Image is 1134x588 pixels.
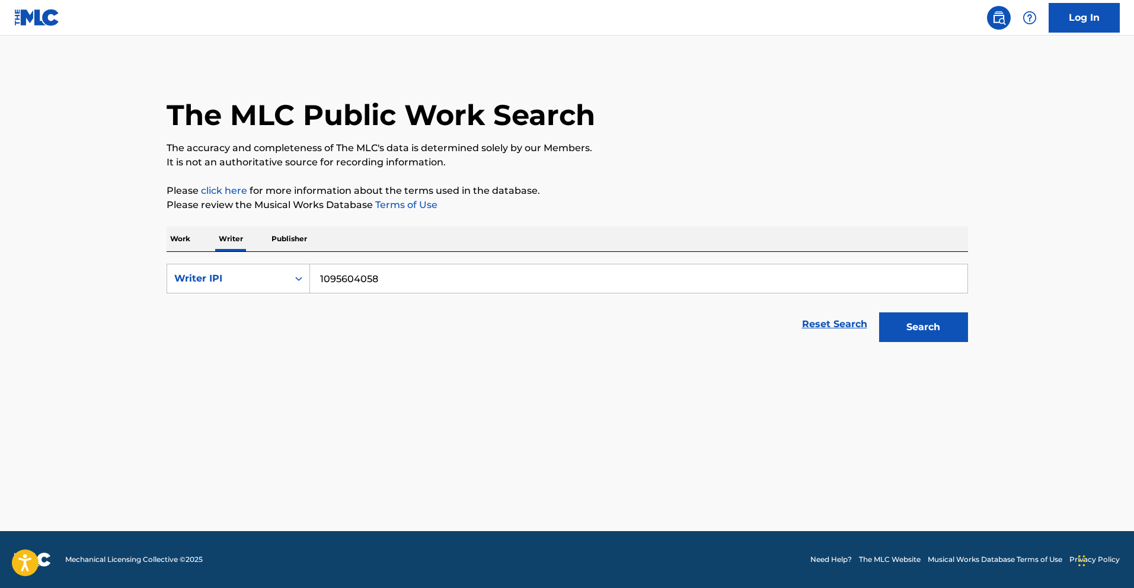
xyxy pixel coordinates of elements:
[167,184,968,198] p: Please for more information about the terms used in the database.
[1075,531,1134,588] iframe: Chat Widget
[215,226,247,251] p: Writer
[796,311,873,337] a: Reset Search
[1023,11,1037,25] img: help
[167,97,595,133] h1: The MLC Public Work Search
[810,554,852,565] a: Need Help?
[167,264,968,348] form: Search Form
[167,198,968,212] p: Please review the Musical Works Database
[174,271,281,286] div: Writer IPI
[987,6,1011,30] a: Public Search
[1018,6,1042,30] div: Help
[1069,554,1120,565] a: Privacy Policy
[859,554,921,565] a: The MLC Website
[167,226,194,251] p: Work
[201,185,247,196] a: click here
[992,11,1006,25] img: search
[14,552,51,567] img: logo
[65,554,203,565] span: Mechanical Licensing Collective © 2025
[1078,543,1085,579] div: Drag
[1049,3,1120,33] a: Log In
[928,554,1062,565] a: Musical Works Database Terms of Use
[879,312,968,342] button: Search
[167,141,968,155] p: The accuracy and completeness of The MLC's data is determined solely by our Members.
[268,226,311,251] p: Publisher
[373,199,437,210] a: Terms of Use
[167,155,968,170] p: It is not an authoritative source for recording information.
[14,9,60,26] img: MLC Logo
